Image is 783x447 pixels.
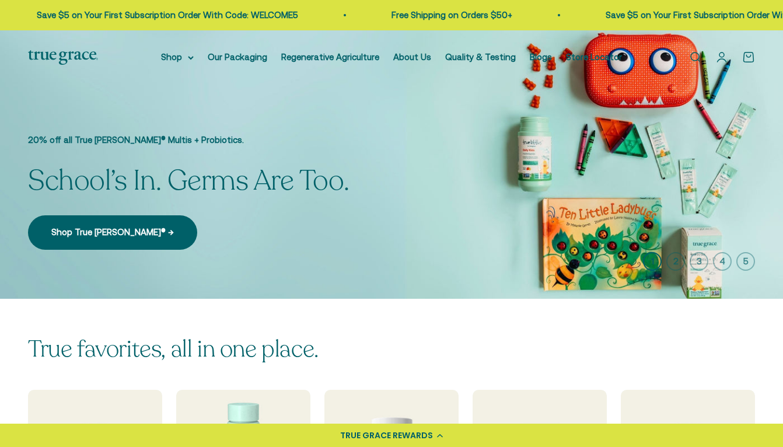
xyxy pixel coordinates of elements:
[161,50,194,64] summary: Shop
[736,252,755,271] button: 5
[390,10,511,20] a: Free Shipping on Orders $50+
[28,133,349,147] p: 20% off all True [PERSON_NAME]® Multis + Probiotics.
[36,8,297,22] p: Save $5 on Your First Subscription Order With Code: WELCOME5
[643,252,662,271] button: 1
[208,52,267,62] a: Our Packaging
[445,52,516,62] a: Quality & Testing
[666,252,685,271] button: 2
[566,52,622,62] a: Store Locator
[713,252,732,271] button: 4
[393,52,431,62] a: About Us
[281,52,379,62] a: Regenerative Agriculture
[340,429,433,442] div: TRUE GRACE REWARDS
[28,333,319,365] split-lines: True favorites, all in one place.
[28,215,197,249] a: Shop True [PERSON_NAME]® →
[690,252,708,271] button: 3
[530,52,552,62] a: Blogs
[28,162,349,200] split-lines: School’s In. Germs Are Too.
